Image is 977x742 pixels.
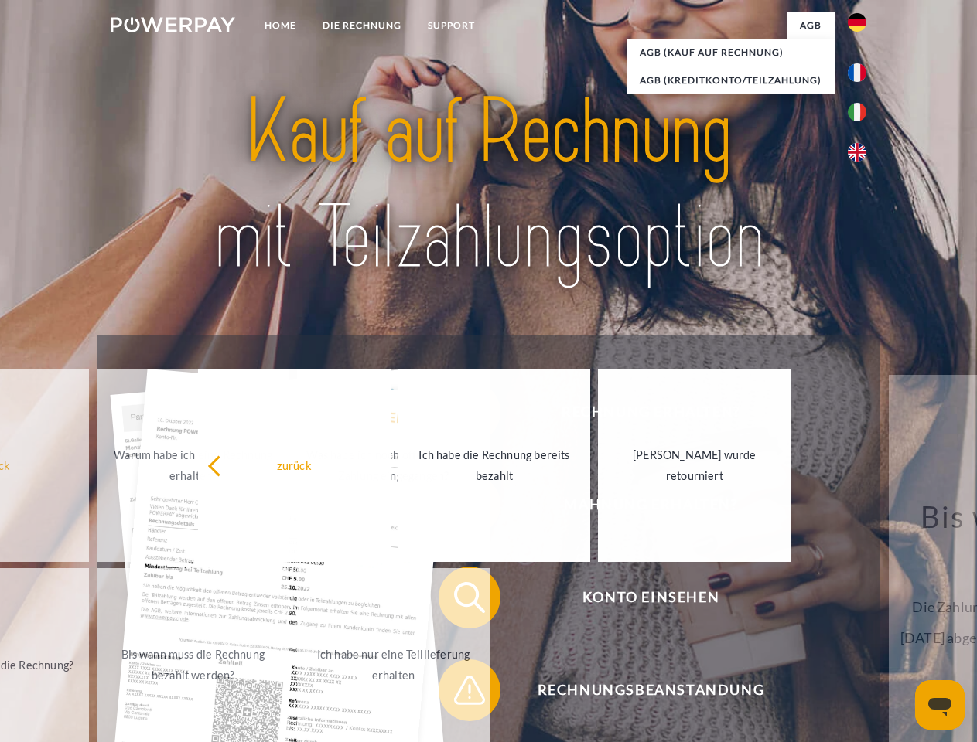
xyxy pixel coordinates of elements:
div: Bis wann muss die Rechnung bezahlt werden? [106,644,280,686]
button: Konto einsehen [439,567,841,628]
div: Ich habe die Rechnung bereits bezahlt [408,444,582,486]
div: zurück [207,454,381,475]
img: logo-powerpay-white.svg [111,17,235,32]
a: agb [787,12,835,39]
img: de [848,13,866,32]
img: title-powerpay_de.svg [148,74,829,296]
a: DIE RECHNUNG [309,12,415,39]
iframe: Schaltfläche zum Öffnen des Messaging-Fensters [915,680,965,730]
div: [PERSON_NAME] wurde retourniert [607,444,781,486]
span: Konto einsehen [461,567,840,628]
a: Home [251,12,309,39]
a: AGB (Kreditkonto/Teilzahlung) [627,66,835,94]
img: en [848,143,866,162]
img: it [848,103,866,121]
div: Ich habe nur eine Teillieferung erhalten [306,644,480,686]
img: fr [848,63,866,82]
a: AGB (Kauf auf Rechnung) [627,39,835,66]
span: Rechnungsbeanstandung [461,659,840,721]
div: Warum habe ich eine Rechnung erhalten? [106,444,280,486]
button: Rechnungsbeanstandung [439,659,841,721]
a: SUPPORT [415,12,488,39]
